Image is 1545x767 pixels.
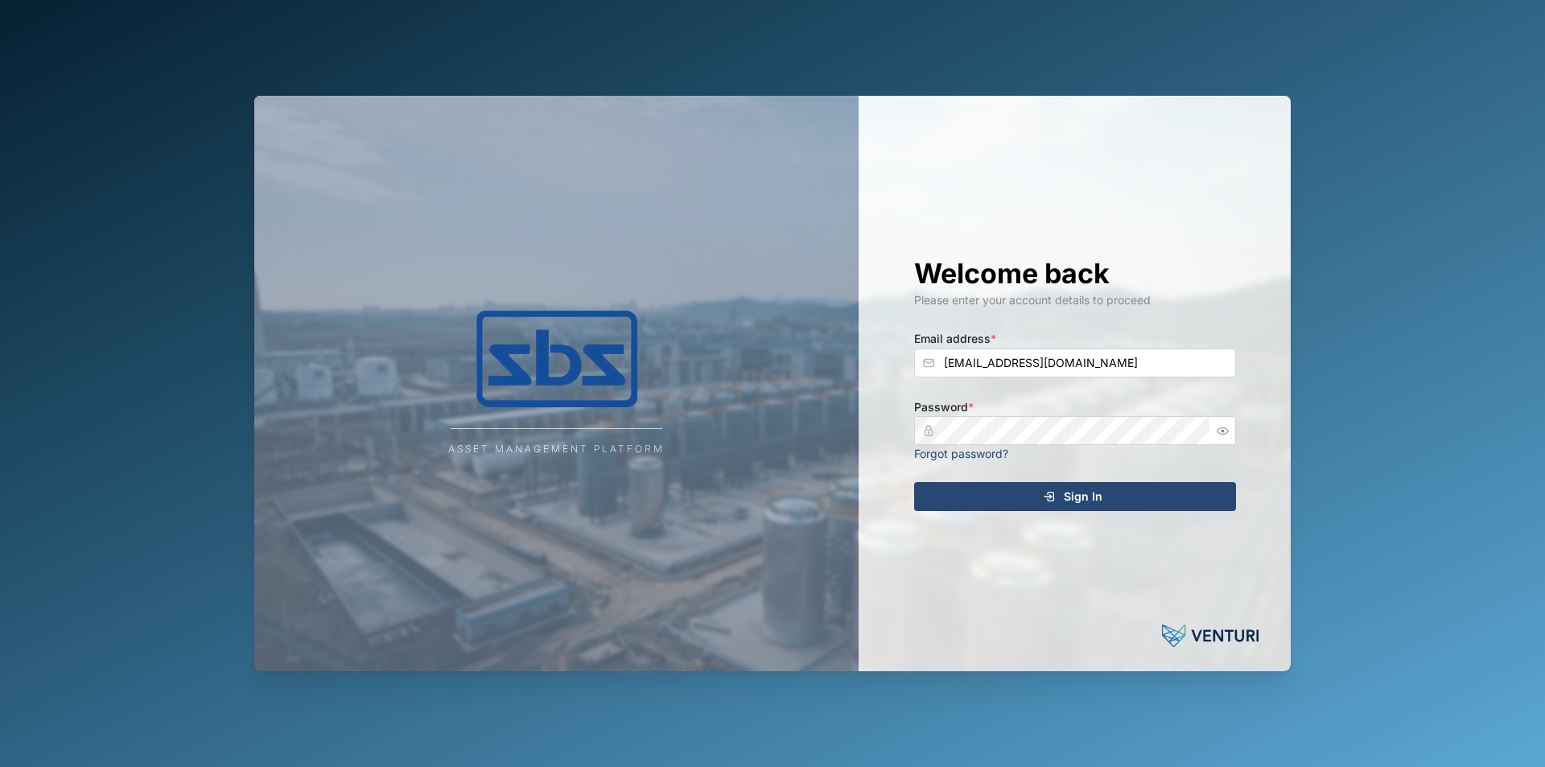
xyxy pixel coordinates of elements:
[1064,483,1102,510] span: Sign In
[914,330,996,348] label: Email address
[914,398,974,416] label: Password
[914,256,1236,291] h1: Welcome back
[448,442,665,457] div: Asset Management Platform
[914,291,1236,309] div: Please enter your account details to proceed
[396,311,718,407] img: Company Logo
[1162,620,1259,652] img: Powered by: Venturi
[914,447,1008,460] a: Forgot password?
[914,482,1236,511] button: Sign In
[914,348,1236,377] input: Enter your email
